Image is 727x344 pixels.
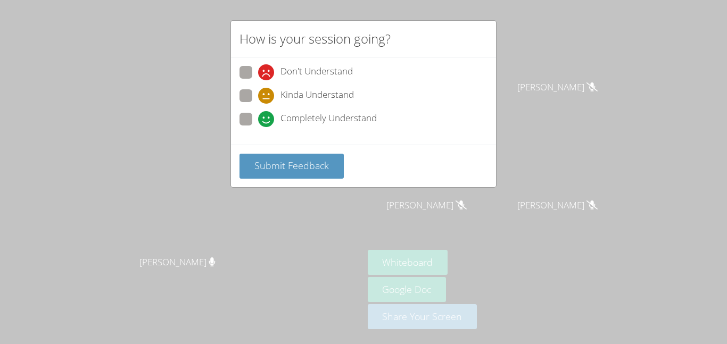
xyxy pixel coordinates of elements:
span: Submit Feedback [254,159,329,172]
span: Don't Understand [280,64,353,80]
span: Completely Understand [280,111,377,127]
span: Kinda Understand [280,88,354,104]
h2: How is your session going? [239,29,391,48]
button: Submit Feedback [239,154,344,179]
